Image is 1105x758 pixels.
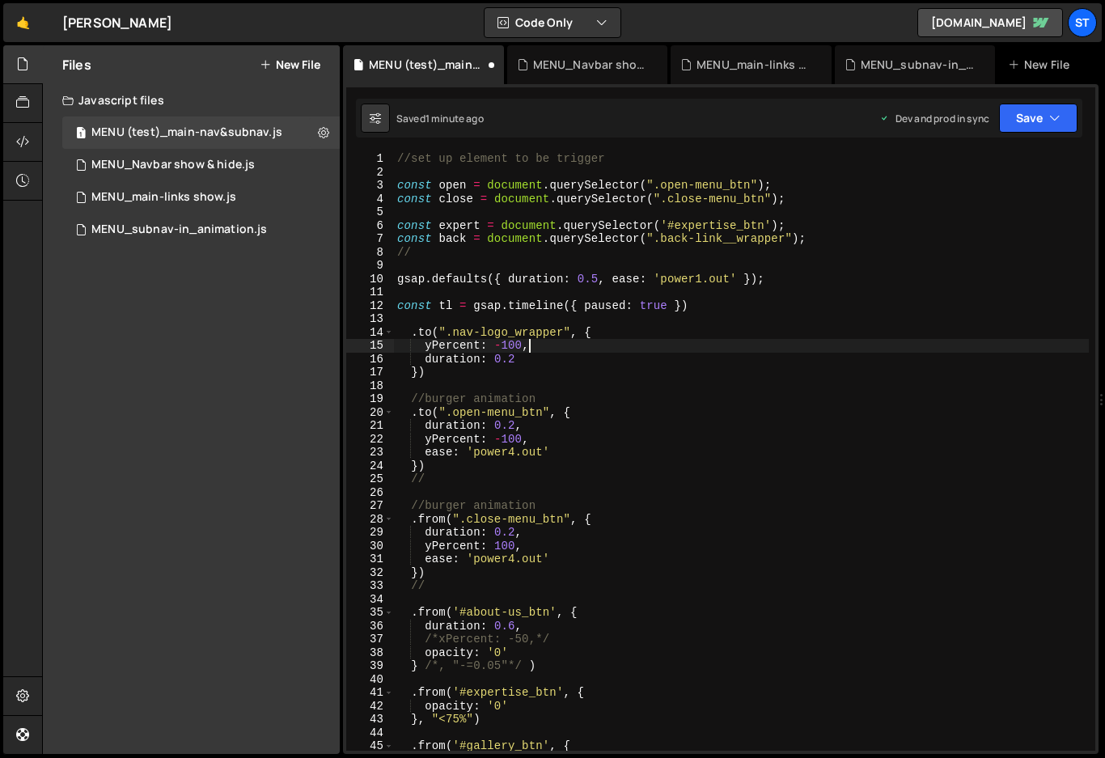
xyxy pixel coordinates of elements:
[62,214,340,246] div: MENU_subnav-in_animation.js
[346,205,394,219] div: 5
[91,190,236,205] div: MENU_main-links show.js
[346,446,394,459] div: 23
[346,686,394,700] div: 41
[346,579,394,593] div: 33
[346,540,394,553] div: 30
[346,379,394,393] div: 18
[346,193,394,206] div: 4
[346,499,394,513] div: 27
[346,273,394,286] div: 10
[62,56,91,74] h2: Files
[425,112,484,125] div: 1 minute ago
[346,246,394,260] div: 8
[879,112,989,125] div: Dev and prod in sync
[3,3,43,42] a: 🤙
[346,219,394,233] div: 6
[346,659,394,673] div: 39
[43,84,340,116] div: Javascript files
[76,128,86,141] span: 1
[346,633,394,646] div: 37
[91,125,282,140] div: MENU (test)_main-nav&subnav.js
[346,166,394,180] div: 2
[346,339,394,353] div: 15
[1068,8,1097,37] a: St
[260,58,320,71] button: New File
[346,433,394,447] div: 22
[346,593,394,607] div: 34
[62,13,172,32] div: [PERSON_NAME]
[62,149,340,181] div: 16445/44544.js
[1008,57,1076,73] div: New File
[346,726,394,740] div: 44
[346,179,394,193] div: 3
[396,112,484,125] div: Saved
[346,620,394,633] div: 36
[346,526,394,540] div: 29
[346,486,394,500] div: 26
[62,181,340,214] div: MENU_main-links show.js
[91,158,255,172] div: MENU_Navbar show & hide.js
[346,739,394,753] div: 45
[346,406,394,420] div: 20
[999,104,1077,133] button: Save
[485,8,620,37] button: Code Only
[346,646,394,660] div: 38
[346,353,394,366] div: 16
[346,366,394,379] div: 17
[917,8,1063,37] a: [DOMAIN_NAME]
[346,152,394,166] div: 1
[346,326,394,340] div: 14
[346,232,394,246] div: 7
[861,57,976,73] div: MENU_subnav-in_animation.js
[346,472,394,486] div: 25
[346,312,394,326] div: 13
[346,392,394,406] div: 19
[91,222,267,237] div: MENU_subnav-in_animation.js
[346,606,394,620] div: 35
[346,299,394,313] div: 12
[533,57,648,73] div: MENU_Navbar show & hide.js
[346,673,394,687] div: 40
[346,553,394,566] div: 31
[346,700,394,714] div: 42
[696,57,811,73] div: MENU_main-links show.js
[346,513,394,527] div: 28
[346,286,394,299] div: 11
[346,713,394,726] div: 43
[346,459,394,473] div: 24
[346,259,394,273] div: 9
[346,566,394,580] div: 32
[369,57,484,73] div: MENU (test)_main-nav&subnav.js
[346,419,394,433] div: 21
[62,116,340,149] div: 16445/45050.js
